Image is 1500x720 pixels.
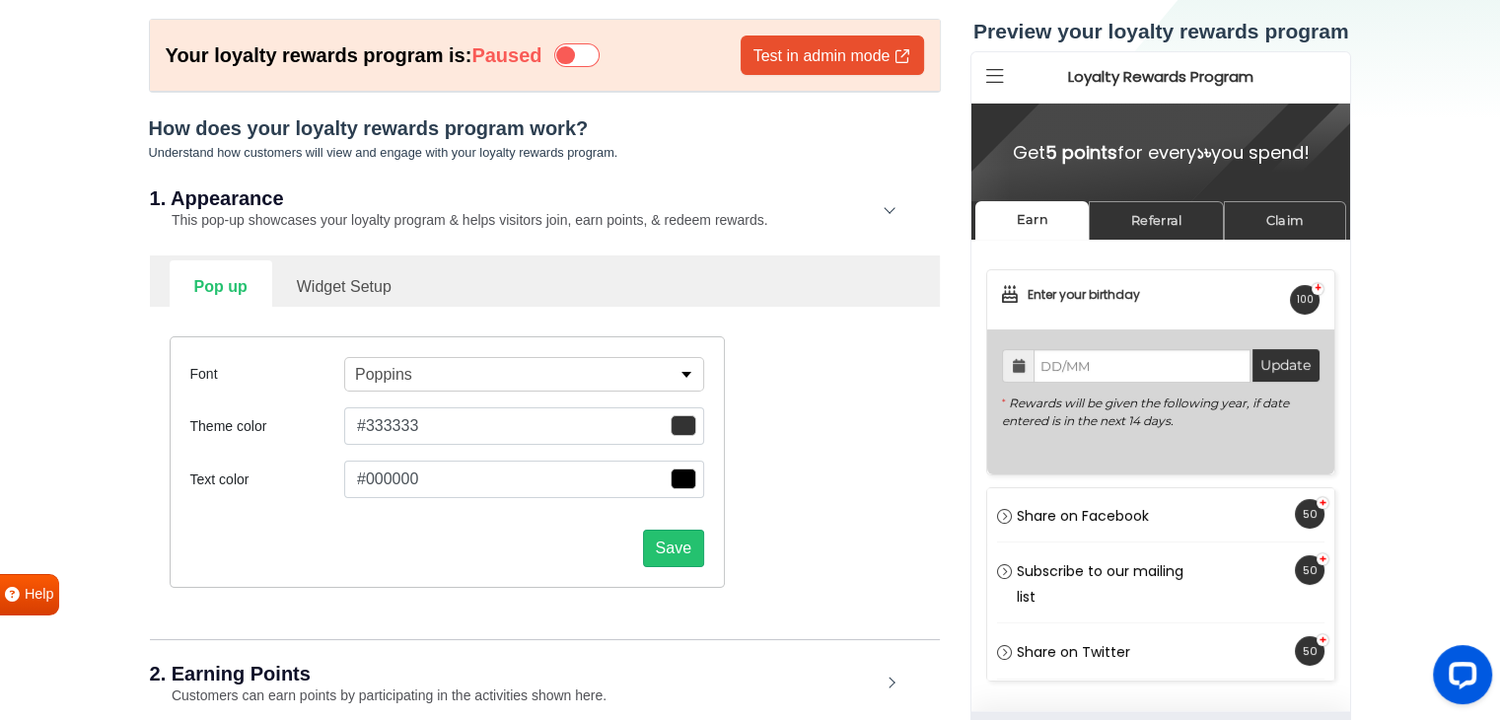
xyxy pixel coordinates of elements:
[150,188,881,208] h2: 1. Appearance
[282,298,349,330] button: Update
[253,150,376,188] a: Claim
[149,145,618,160] small: Understand how customers will view and engage with your loyalty rewards program.
[272,260,416,309] a: Widget Setup
[346,583,358,595] em: +
[32,344,319,377] i: Rewards will be given the following year, if date entered is in the next 14 days.
[471,44,541,66] strong: Paused
[63,298,280,331] input: Update
[17,492,364,573] h5: Subscribe to our mailing list +50
[150,687,607,703] small: Customers can earn points by participating in the activities shown here.
[346,502,358,514] em: +
[5,150,118,187] a: Earn
[21,92,360,111] h4: Get for every you spend!
[150,664,881,684] h2: 2. Earning Points
[970,19,1351,43] h3: Preview your loyalty rewards program
[190,469,344,490] label: Text color
[741,36,924,75] a: Test in admin mode
[57,236,170,252] strong: Enter your birthday
[72,674,168,687] a: Gratisfaction
[25,584,54,606] span: Help
[46,18,333,35] h2: Loyalty Rewards Program
[346,446,358,458] em: +
[324,504,354,534] span: 50
[75,89,147,113] strong: 5 points
[190,416,344,437] label: Theme color
[149,116,941,140] h5: How does your loyalty rewards program work?
[341,232,353,244] em: +
[150,212,768,228] small: This pop-up showcases your loyalty program & helps visitors join, earn points, & redeem rewards.
[1417,637,1500,720] iframe: LiveChat chat widget
[166,43,542,67] h6: Your loyalty rewards program is:
[324,448,354,477] span: 50
[643,530,704,567] button: Save
[232,674,239,687] i: ♥
[170,260,272,309] a: Pop up
[355,363,412,387] p: Poppins
[172,674,175,687] span: |
[17,573,364,629] h5: Share on Twitter +50
[252,674,309,687] a: Apps Mav
[17,437,364,493] h5: Share on Facebook +50
[118,150,253,188] a: Referral
[190,364,344,385] label: Font
[1,661,380,701] p: Made with by
[324,585,354,614] span: 50
[320,234,349,263] span: 100
[344,357,704,392] button: Poppins
[226,89,241,113] strong: ১৳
